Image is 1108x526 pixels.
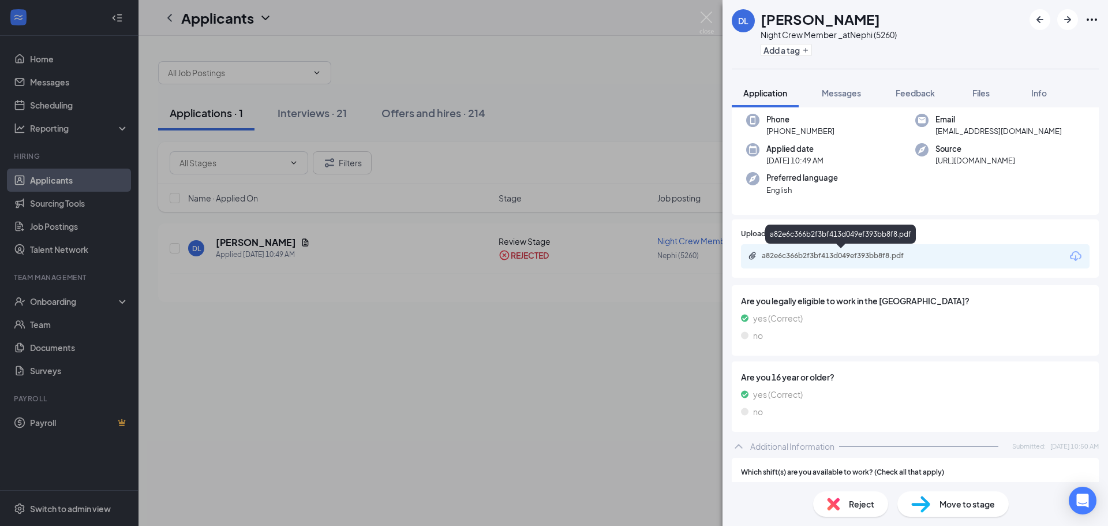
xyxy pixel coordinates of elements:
[766,184,838,196] span: English
[849,498,874,510] span: Reject
[1057,9,1078,30] button: ArrowRight
[741,467,944,478] span: Which shift(s) are you available to work? (Check all that apply)
[753,388,803,401] span: yes (Correct)
[766,155,823,166] span: [DATE] 10:49 AM
[738,15,748,27] div: DL
[1033,13,1047,27] svg: ArrowLeftNew
[761,9,880,29] h1: [PERSON_NAME]
[741,371,1090,383] span: Are you 16 year or older?
[741,229,793,240] span: Upload Resume
[766,125,834,137] span: [PHONE_NUMBER]
[972,88,990,98] span: Files
[1069,487,1096,514] div: Open Intercom Messenger
[766,114,834,125] span: Phone
[753,405,763,418] span: no
[753,329,763,342] span: no
[761,44,812,56] button: PlusAdd a tag
[1050,441,1099,451] span: [DATE] 10:50 AM
[935,125,1062,137] span: [EMAIL_ADDRESS][DOMAIN_NAME]
[1069,249,1083,263] svg: Download
[1085,13,1099,27] svg: Ellipses
[822,88,861,98] span: Messages
[935,143,1015,155] span: Source
[753,312,803,324] span: yes (Correct)
[766,172,838,184] span: Preferred language
[765,225,916,244] div: a82e6c366b2f3bf413d049ef393bb8f8.pdf
[750,441,834,452] div: Additional Information
[1012,441,1046,451] span: Submitted:
[1061,13,1075,27] svg: ArrowRight
[766,143,823,155] span: Applied date
[896,88,935,98] span: Feedback
[748,251,935,262] a: Paperclipa82e6c366b2f3bf413d049ef393bb8f8.pdf
[732,439,746,453] svg: ChevronUp
[761,29,897,40] div: Night Crew Member _ at Nephi (5260)
[802,47,809,54] svg: Plus
[1031,88,1047,98] span: Info
[748,251,757,260] svg: Paperclip
[743,88,787,98] span: Application
[762,251,923,260] div: a82e6c366b2f3bf413d049ef393bb8f8.pdf
[741,294,1090,307] span: Are you legally eligible to work in the [GEOGRAPHIC_DATA]?
[939,498,995,510] span: Move to stage
[935,155,1015,166] span: [URL][DOMAIN_NAME]
[935,114,1062,125] span: Email
[1030,9,1050,30] button: ArrowLeftNew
